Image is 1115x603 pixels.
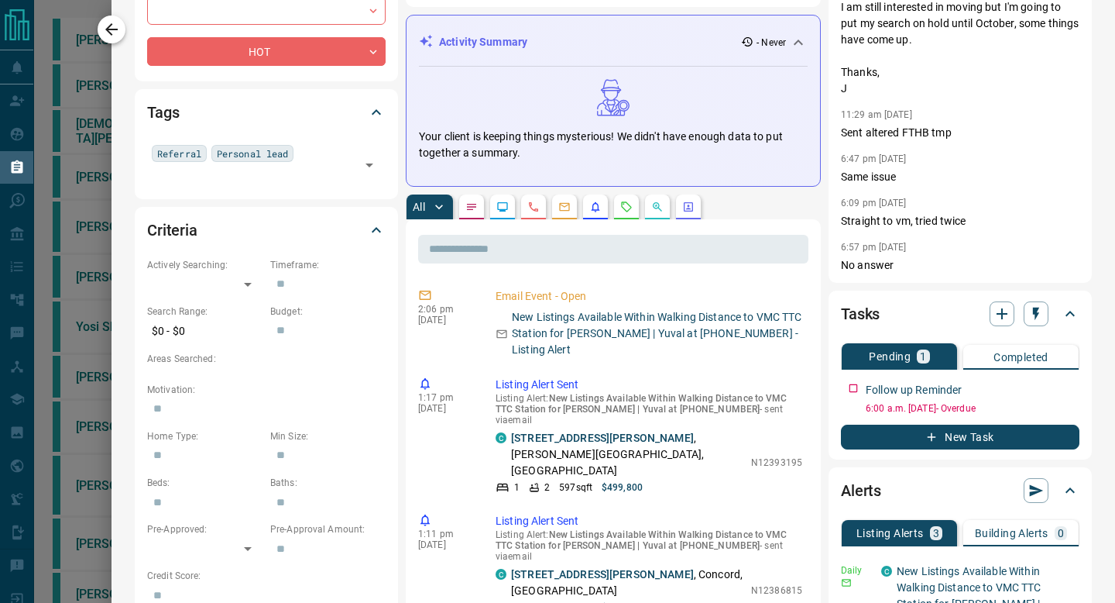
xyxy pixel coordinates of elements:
p: 11:29 am [DATE] [841,109,912,120]
p: Areas Searched: [147,352,386,366]
div: condos.ca [881,566,892,577]
svg: Opportunities [651,201,664,213]
span: Referral [157,146,201,161]
svg: Listing Alerts [589,201,602,213]
div: Tasks [841,295,1079,333]
div: Activity Summary- Never [419,28,808,57]
p: Completed [993,352,1048,363]
p: $499,800 [602,481,643,494]
p: 2 [544,481,550,494]
span: Personal lead [217,146,288,161]
p: - Never [756,36,786,50]
p: Timeframe: [270,258,386,272]
button: New Task [841,425,1079,450]
p: Activity Summary [439,34,527,50]
svg: Notes [465,201,478,213]
div: condos.ca [496,432,506,443]
p: Sent altered FTHB tmp [841,125,1079,141]
p: Credit Score: [147,569,386,583]
p: 1:11 pm [418,529,472,539]
p: [DATE] [418,539,472,550]
div: condos.ca [496,569,506,580]
p: 0 [1058,528,1064,539]
p: Your client is keeping things mysterious! We didn't have enough data to put together a summary. [419,129,808,161]
div: Tags [147,94,386,131]
p: Budget: [270,305,386,319]
p: Listing Alert Sent [496,513,802,529]
p: All [413,202,425,212]
p: Straight to vm, tried twice [841,213,1079,229]
p: 6:47 pm [DATE] [841,153,907,164]
h2: Tasks [841,301,880,326]
p: Follow up Reminder [866,382,962,398]
p: 597 sqft [559,481,592,494]
p: Listing Alert : - sent via email [496,393,802,426]
p: Min Size: [270,429,386,443]
p: , [PERSON_NAME][GEOGRAPHIC_DATA], [GEOGRAPHIC_DATA] [511,430,743,479]
span: New Listings Available Within Walking Distance to VMC TTC Station for [PERSON_NAME] | Yuval at [P... [496,529,787,551]
p: [DATE] [418,315,472,326]
button: Open [359,154,380,176]
p: Listing Alerts [856,528,924,539]
h2: Alerts [841,478,881,503]
p: Email Event - Open [496,288,802,305]
p: Daily [841,563,872,577]
p: [DATE] [418,403,472,414]
p: 1 [514,481,520,494]
h2: Tags [147,100,179,125]
p: 2:06 pm [418,304,472,315]
p: Same issue [841,169,1079,185]
h2: Criteria [147,218,197,243]
p: Pending [869,351,911,362]
p: Search Range: [147,305,262,319]
div: Alerts [841,472,1079,509]
p: Listing Alert Sent [496,377,802,393]
p: Listing Alert : - sent via email [496,529,802,562]
p: N12393195 [751,456,802,470]
p: 1 [920,351,926,362]
p: 3 [933,528,939,539]
p: Pre-Approval Amount: [270,522,386,536]
svg: Email [841,577,852,588]
p: Beds: [147,476,262,490]
svg: Lead Browsing Activity [496,201,509,213]
p: New Listings Available Within Walking Distance to VMC TTC Station for [PERSON_NAME] | Yuval at [P... [512,309,802,358]
p: Pre-Approved: [147,522,262,536]
p: Home Type: [147,429,262,443]
p: Motivation: [147,383,386,397]
p: Baths: [270,476,386,490]
p: Building Alerts [975,528,1048,539]
a: [STREET_ADDRESS][PERSON_NAME] [511,432,694,444]
p: No answer [841,257,1079,274]
p: 6:57 pm [DATE] [841,242,907,253]
p: 6:00 a.m. [DATE] - Overdue [866,401,1079,415]
p: Actively Searching: [147,258,262,272]
p: N12386815 [751,584,802,598]
p: $0 - $0 [147,319,262,344]
svg: Calls [527,201,540,213]
div: Criteria [147,212,386,249]
svg: Emails [558,201,571,213]
div: HOT [147,37,386,66]
p: , Concord, [GEOGRAPHIC_DATA] [511,567,743,599]
a: [STREET_ADDRESS][PERSON_NAME] [511,568,694,581]
p: 6:09 pm [DATE] [841,198,907,208]
svg: Agent Actions [682,201,695,213]
p: 1:17 pm [418,392,472,403]
span: New Listings Available Within Walking Distance to VMC TTC Station for [PERSON_NAME] | Yuval at [P... [496,393,787,415]
svg: Requests [620,201,633,213]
